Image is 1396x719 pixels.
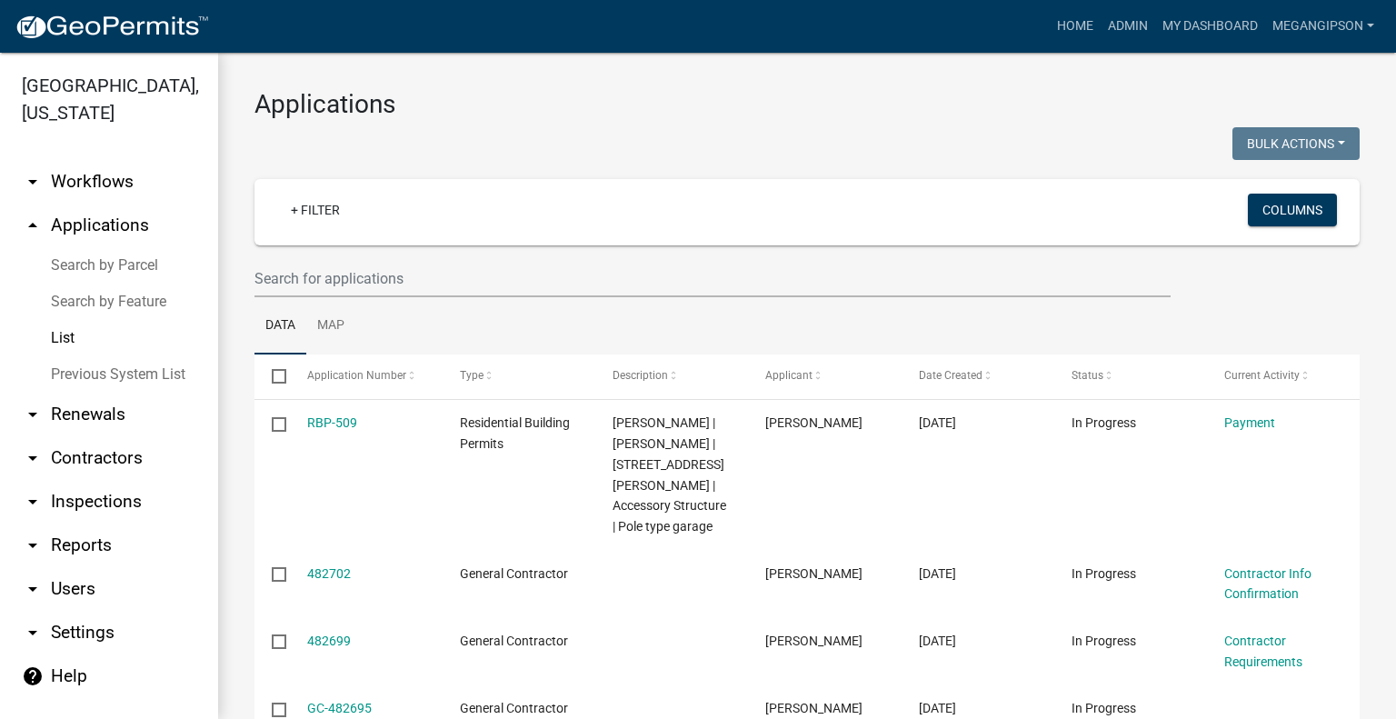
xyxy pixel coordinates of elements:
[254,89,1360,120] h3: Applications
[1072,634,1136,648] span: In Progress
[919,415,956,430] span: 09/23/2025
[1224,566,1311,602] a: Contractor Info Confirmation
[307,369,406,382] span: Application Number
[1155,9,1265,44] a: My Dashboard
[460,634,568,648] span: General Contractor
[460,415,570,451] span: Residential Building Permits
[22,622,44,644] i: arrow_drop_down
[307,566,351,581] a: 482702
[460,701,568,715] span: General Contractor
[1072,701,1136,715] span: In Progress
[22,215,44,236] i: arrow_drop_up
[22,447,44,469] i: arrow_drop_down
[765,634,863,648] span: Garry horner
[307,701,372,715] a: GC-482695
[919,701,956,715] span: 09/23/2025
[595,355,748,398] datatable-header-cell: Description
[460,566,568,581] span: General Contractor
[765,566,863,581] span: Garry horner
[748,355,901,398] datatable-header-cell: Applicant
[1224,415,1275,430] a: Payment
[1050,9,1101,44] a: Home
[443,355,595,398] datatable-header-cell: Type
[22,665,44,687] i: help
[765,369,813,382] span: Applicant
[1072,369,1103,382] span: Status
[1207,355,1360,398] datatable-header-cell: Current Activity
[22,578,44,600] i: arrow_drop_down
[919,566,956,581] span: 09/23/2025
[289,355,442,398] datatable-header-cell: Application Number
[307,415,357,430] a: RBP-509
[460,369,484,382] span: Type
[22,534,44,556] i: arrow_drop_down
[1224,634,1302,669] a: Contractor Requirements
[254,355,289,398] datatable-header-cell: Select
[1072,415,1136,430] span: In Progress
[765,701,863,715] span: Garry horner
[1265,9,1381,44] a: megangipson
[1101,9,1155,44] a: Admin
[22,491,44,513] i: arrow_drop_down
[276,194,354,226] a: + Filter
[1054,355,1207,398] datatable-header-cell: Status
[22,171,44,193] i: arrow_drop_down
[919,369,982,382] span: Date Created
[613,369,668,382] span: Description
[22,404,44,425] i: arrow_drop_down
[901,355,1053,398] datatable-header-cell: Date Created
[254,297,306,355] a: Data
[1232,127,1360,160] button: Bulk Actions
[613,415,726,534] span: Robert Engle | Robert Engle | 247 E HARRISON ST DENVER, IN 46926 | Accessory Structure | Pole typ...
[919,634,956,648] span: 09/23/2025
[1224,369,1300,382] span: Current Activity
[307,634,351,648] a: 482699
[765,415,863,430] span: Marla Engle
[306,297,355,355] a: Map
[1248,194,1337,226] button: Columns
[254,260,1171,297] input: Search for applications
[1072,566,1136,581] span: In Progress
